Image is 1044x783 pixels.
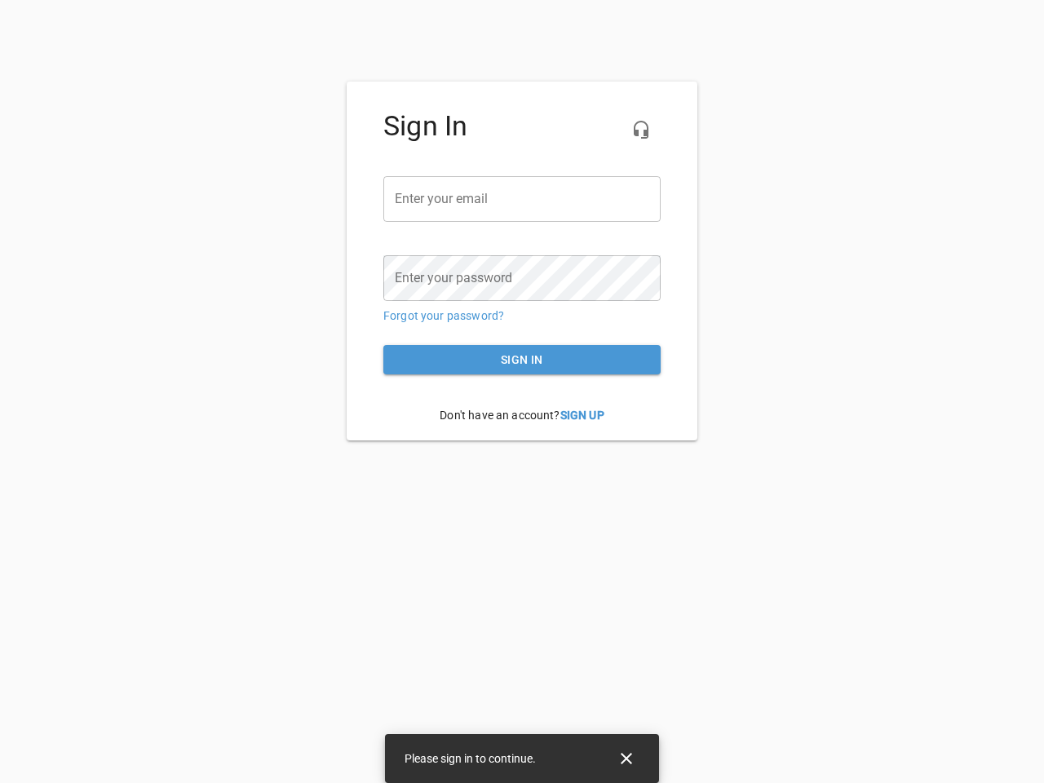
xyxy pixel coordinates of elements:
p: Don't have an account? [383,395,661,436]
button: Live Chat [622,110,661,149]
button: Close [607,739,646,778]
a: Forgot your password? [383,309,504,322]
button: Sign in [383,345,661,375]
span: Please sign in to continue. [405,752,536,765]
span: Sign in [396,350,648,370]
h4: Sign In [383,110,661,143]
a: Sign Up [560,409,604,422]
